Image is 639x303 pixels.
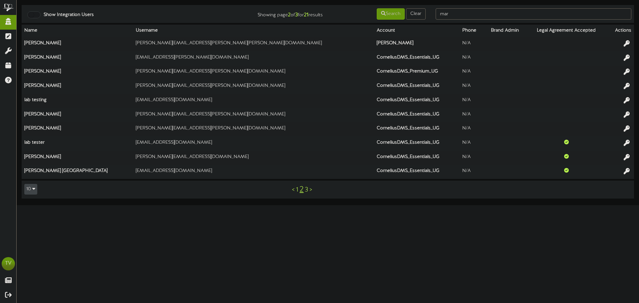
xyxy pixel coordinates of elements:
th: CorneliusDMS_Premium_UG [374,66,460,80]
strong: 2 [288,12,291,18]
th: CorneliusDMS_Essentials_UG [374,94,460,108]
th: CorneliusDMS_Essentials_UG [374,51,460,66]
td: N/A [460,122,484,137]
th: [PERSON_NAME] [22,51,133,66]
label: Show Integration Users [39,12,94,18]
td: N/A [460,80,484,94]
th: [PERSON_NAME] [22,108,133,122]
th: CorneliusDMS_Essentials_UG [374,108,460,122]
td: [EMAIL_ADDRESS][DOMAIN_NAME] [133,136,374,151]
td: [EMAIL_ADDRESS][DOMAIN_NAME] [133,165,374,179]
th: Account [374,25,460,37]
a: < [292,186,295,194]
strong: 21 [304,12,309,18]
th: CorneliusDMS_Essentials_UG [374,122,460,137]
a: 3 [305,186,308,194]
th: [PERSON_NAME] [GEOGRAPHIC_DATA] [22,165,133,179]
th: lab testing [22,94,133,108]
td: [EMAIL_ADDRESS][PERSON_NAME][DOMAIN_NAME] [133,51,374,66]
th: [PERSON_NAME] [22,80,133,94]
td: N/A [460,66,484,80]
th: Name [22,25,133,37]
div: TV [2,257,15,270]
th: Phone [460,25,484,37]
th: lab tester [22,136,133,151]
th: CorneliusDMS_Essentials_UG [374,165,460,179]
td: N/A [460,51,484,66]
th: [PERSON_NAME] [374,37,460,51]
td: [EMAIL_ADDRESS][DOMAIN_NAME] [133,94,374,108]
th: Username [133,25,374,37]
a: > [310,186,312,194]
div: Showing page of for results [225,8,328,19]
td: [PERSON_NAME][EMAIL_ADDRESS][PERSON_NAME][DOMAIN_NAME] [133,122,374,137]
th: Actions [607,25,634,37]
input: -- Search -- [436,8,631,20]
a: 1 [296,186,298,194]
button: 10 [24,184,37,195]
strong: 3 [295,12,298,18]
th: CorneliusDMS_Essentials_UG [374,151,460,165]
th: CorneliusDMS_Essentials_UG [374,136,460,151]
td: N/A [460,165,484,179]
td: [PERSON_NAME][EMAIL_ADDRESS][PERSON_NAME][DOMAIN_NAME] [133,108,374,122]
td: N/A [460,37,484,51]
a: 2 [300,185,304,194]
th: CorneliusDMS_Essentials_UG [374,80,460,94]
td: N/A [460,94,484,108]
td: [PERSON_NAME][EMAIL_ADDRESS][PERSON_NAME][DOMAIN_NAME] [133,66,374,80]
th: [PERSON_NAME] [22,122,133,137]
td: N/A [460,108,484,122]
td: [PERSON_NAME][EMAIL_ADDRESS][DOMAIN_NAME] [133,151,374,165]
th: [PERSON_NAME] [22,151,133,165]
th: [PERSON_NAME] [22,37,133,51]
th: [PERSON_NAME] [22,66,133,80]
td: N/A [460,151,484,165]
button: Clear [406,8,426,20]
td: [PERSON_NAME][EMAIL_ADDRESS][PERSON_NAME][PERSON_NAME][DOMAIN_NAME] [133,37,374,51]
td: [PERSON_NAME][EMAIL_ADDRESS][PERSON_NAME][DOMAIN_NAME] [133,80,374,94]
button: Search [377,8,405,20]
th: Brand Admin [484,25,526,37]
td: N/A [460,136,484,151]
th: Legal Agreement Accepted [526,25,607,37]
